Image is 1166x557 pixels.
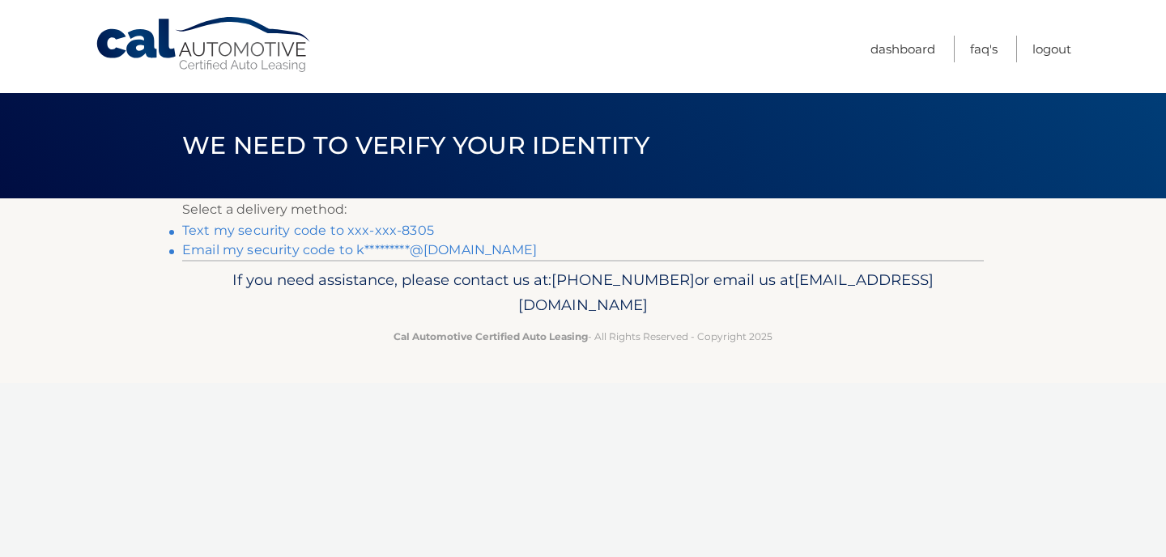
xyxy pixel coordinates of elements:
[970,36,998,62] a: FAQ's
[1032,36,1071,62] a: Logout
[193,267,973,319] p: If you need assistance, please contact us at: or email us at
[182,242,537,257] a: Email my security code to k*********@[DOMAIN_NAME]
[193,328,973,345] p: - All Rights Reserved - Copyright 2025
[182,223,434,238] a: Text my security code to xxx-xxx-8305
[182,130,649,160] span: We need to verify your identity
[95,16,313,74] a: Cal Automotive
[182,198,984,221] p: Select a delivery method:
[394,330,588,342] strong: Cal Automotive Certified Auto Leasing
[551,270,695,289] span: [PHONE_NUMBER]
[870,36,935,62] a: Dashboard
